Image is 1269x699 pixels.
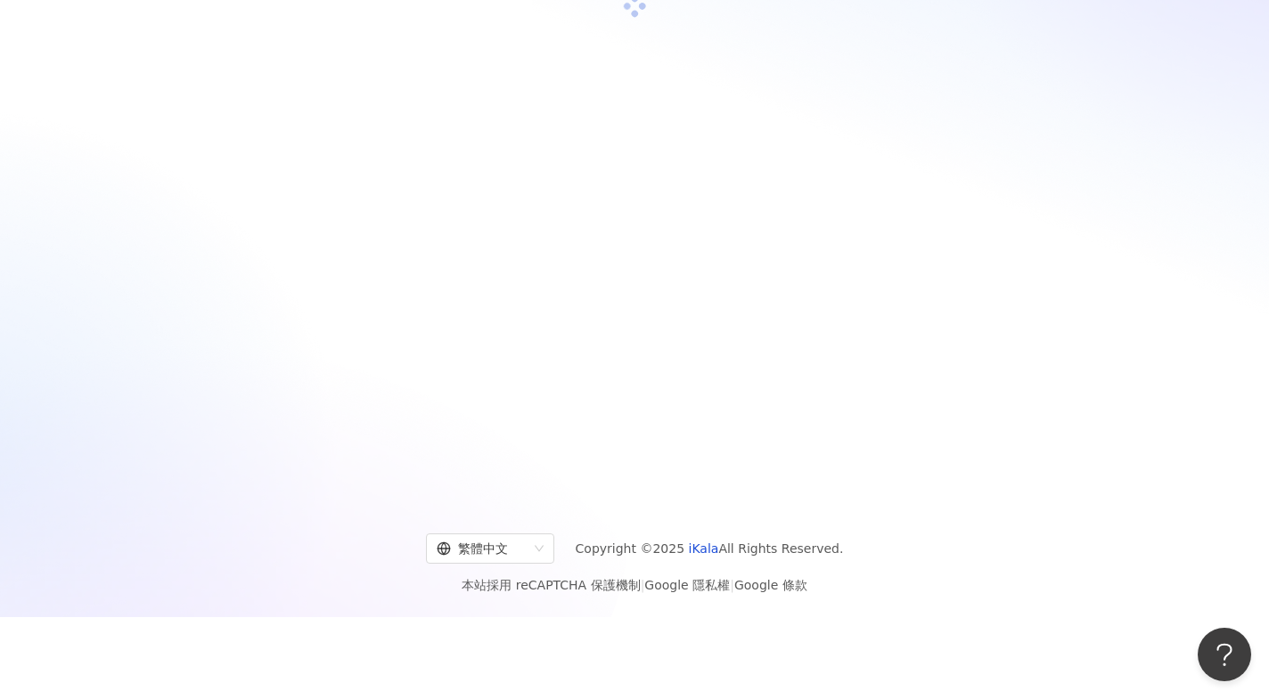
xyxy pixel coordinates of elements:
[644,578,730,592] a: Google 隱私權
[576,538,844,559] span: Copyright © 2025 All Rights Reserved.
[641,578,645,592] span: |
[730,578,734,592] span: |
[734,578,807,592] a: Google 條款
[437,534,528,563] div: 繁體中文
[689,541,719,556] a: iKala
[462,574,806,596] span: 本站採用 reCAPTCHA 保護機制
